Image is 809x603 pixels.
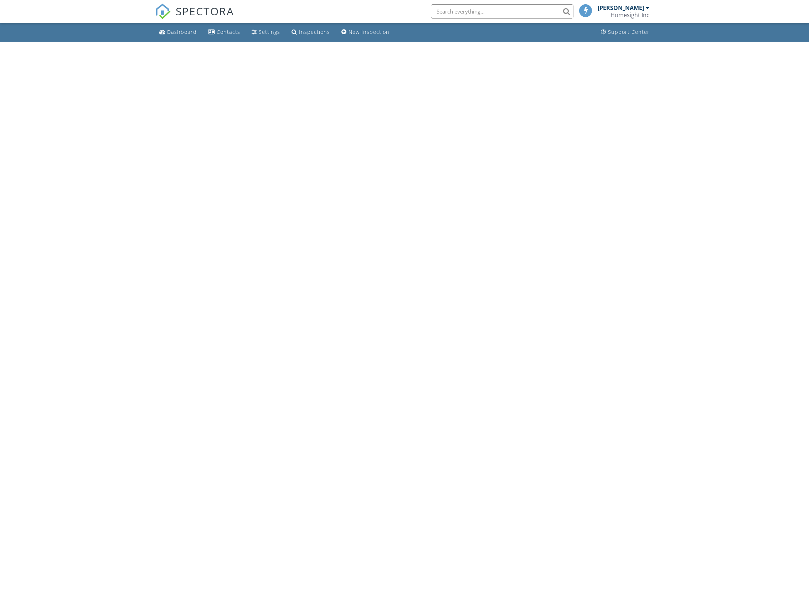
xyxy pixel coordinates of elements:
a: SPECTORA [155,10,234,25]
a: Dashboard [156,26,200,39]
div: Dashboard [167,28,197,35]
a: Settings [249,26,283,39]
div: Support Center [608,28,650,35]
div: Homesight Inc [610,11,649,19]
a: New Inspection [339,26,392,39]
img: The Best Home Inspection Software - Spectora [155,4,171,19]
a: Inspections [289,26,333,39]
div: New Inspection [349,28,390,35]
a: Contacts [205,26,243,39]
div: Settings [259,28,280,35]
input: Search everything... [431,4,573,19]
a: Support Center [598,26,653,39]
div: Inspections [299,28,330,35]
span: SPECTORA [176,4,234,19]
div: Contacts [217,28,240,35]
div: [PERSON_NAME] [598,4,644,11]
